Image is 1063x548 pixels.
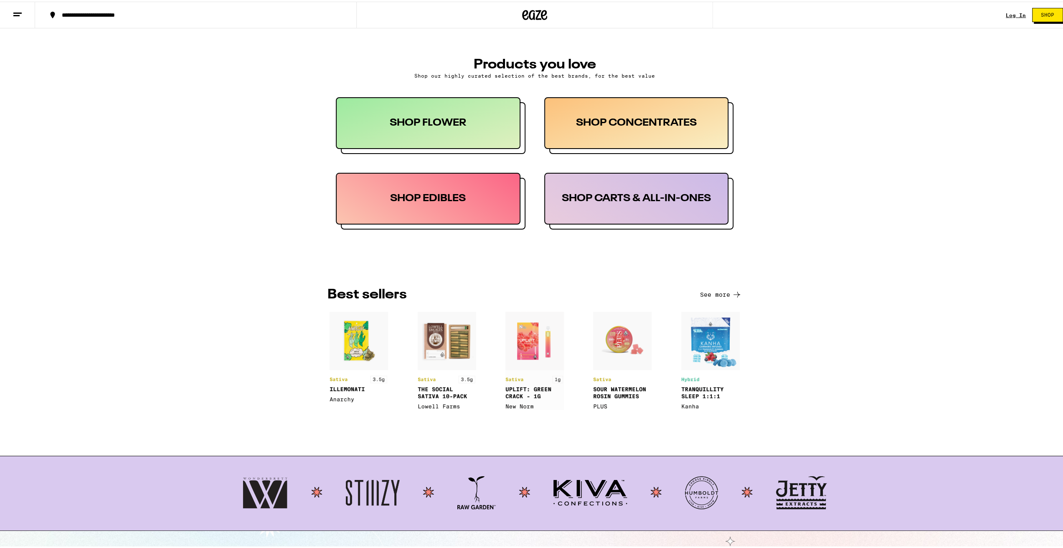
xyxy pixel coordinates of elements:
[1006,11,1026,16] a: Log In
[242,475,827,508] img: Logos: Wonderbratt, Stiizy, Raw Garden, Kiva Confections, Humboldt Farms, Jetty Extracts
[544,96,734,152] button: SHOP CONCENTRATES
[330,310,388,401] img: product1
[336,96,525,152] button: SHOP FLOWER
[593,310,652,408] img: product4
[336,171,520,223] div: SHOP EDIBLES
[242,475,827,509] button: Logos: Wonderbratt, Stiizy, Raw Garden, Kiva Confections, Humboldt Farms, Jetty Extracts
[505,310,564,408] img: product3
[1032,6,1063,20] button: Shop
[1041,11,1054,16] span: Shop
[418,310,476,408] img: product2
[544,96,729,147] div: SHOP CONCENTRATES
[681,310,740,408] img: product5
[336,56,733,70] h3: PRODUCTS YOU LOVE
[544,171,729,223] div: SHOP CARTS & ALL-IN-ONES
[336,71,733,77] p: Shop our highly curated selection of the best brands, for the best value
[5,6,60,13] span: Hi. Need any help?
[544,171,734,228] button: SHOP CARTS & ALL-IN-ONES
[700,288,742,298] button: See more
[336,171,525,228] button: SHOP EDIBLES
[336,96,520,147] div: SHOP FLOWER
[327,286,407,300] h3: BEST SELLERS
